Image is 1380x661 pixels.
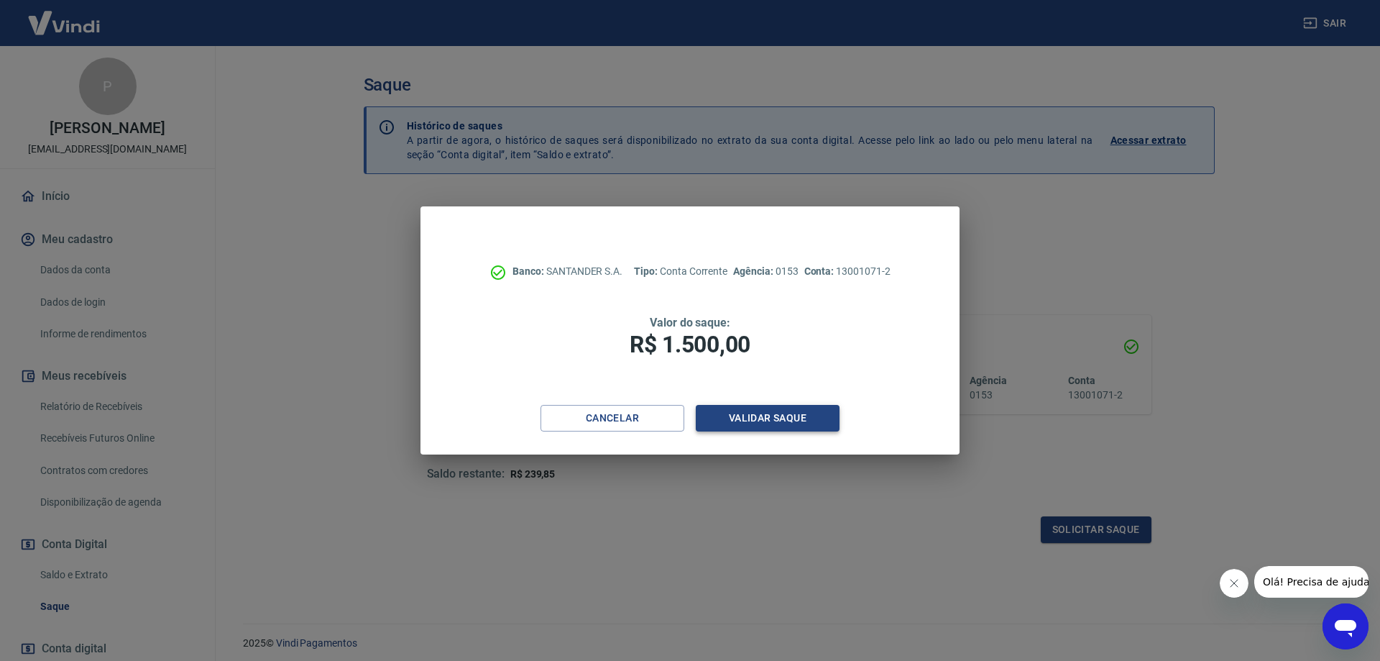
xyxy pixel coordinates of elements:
[512,265,546,277] span: Banco:
[512,264,622,279] p: SANTANDER S.A.
[634,265,660,277] span: Tipo:
[1220,569,1248,598] iframe: Fechar mensagem
[696,405,839,432] button: Validar saque
[733,265,776,277] span: Agência:
[634,264,727,279] p: Conta Corrente
[804,264,891,279] p: 13001071-2
[540,405,684,432] button: Cancelar
[1254,566,1368,598] iframe: Mensagem da empresa
[1322,603,1368,649] iframe: Botão para abrir a janela de mensagens
[733,264,798,279] p: 0153
[804,265,837,277] span: Conta:
[9,10,121,22] span: Olá! Precisa de ajuda?
[650,316,730,329] span: Valor do saque:
[630,331,750,358] span: R$ 1.500,00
